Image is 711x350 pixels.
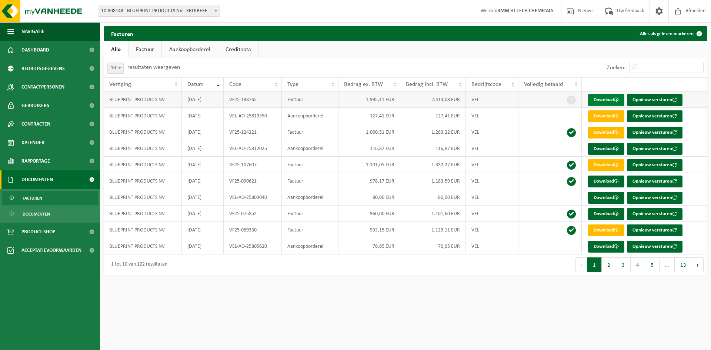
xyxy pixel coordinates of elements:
td: VEL [466,157,519,173]
td: BLUEPRINT PRODUCTS NV [104,173,182,189]
td: [DATE] [182,124,224,140]
td: VF25-075852 [224,206,282,222]
span: Bedrijfsgegevens [21,59,65,78]
td: VEL-AO-25805620 [224,238,282,254]
span: Documenten [23,207,50,221]
td: 116,87 EUR [338,140,401,157]
span: Contactpersonen [21,78,64,96]
td: 116,87 EUR [400,140,466,157]
td: 1.183,59 EUR [400,173,466,189]
td: [DATE] [182,189,224,206]
span: Gebruikers [21,96,49,115]
a: Download [588,208,624,220]
td: VEL [466,91,519,108]
td: VF25-059330 [224,222,282,238]
button: Next [692,257,704,272]
button: 4 [631,257,645,272]
td: Factuur [282,91,338,108]
span: Rapportage [21,152,50,170]
span: Dashboard [21,41,49,59]
td: VEL [466,140,519,157]
td: Factuur [282,173,338,189]
button: 1 [587,257,602,272]
a: Facturen [2,191,98,205]
a: Documenten [2,207,98,221]
a: Download [588,94,624,106]
span: 10 [107,63,124,74]
button: Opnieuw versturen [627,208,682,220]
td: 1.060,51 EUR [338,124,401,140]
td: VF25-090621 [224,173,282,189]
td: 1.332,27 EUR [400,157,466,173]
button: 13 [675,257,692,272]
span: Acceptatievoorwaarden [21,241,81,260]
h2: Facturen [104,26,141,41]
td: [DATE] [182,173,224,189]
td: Aankoopborderel [282,108,338,124]
td: [DATE] [182,108,224,124]
button: 5 [645,257,660,272]
span: … [660,257,675,272]
td: 978,17 EUR [338,173,401,189]
td: BLUEPRINT PRODUCTS NV [104,157,182,173]
td: BLUEPRINT PRODUCTS NV [104,91,182,108]
td: VEL-AO-25809040 [224,189,282,206]
td: VF25-107607 [224,157,282,173]
button: Opnieuw versturen [627,94,682,106]
span: Bedrijfscode [471,81,501,87]
span: Bedrag incl. BTW [406,81,448,87]
td: VEL [466,238,519,254]
div: 1 tot 10 van 122 resultaten [107,258,167,271]
span: 10-808143 - BLUEPRINT PRODUCTS NV - KRUIBEKE [98,6,220,16]
a: Download [588,110,624,122]
span: 10 [108,63,123,73]
td: Factuur [282,124,338,140]
a: Alle [104,41,128,58]
td: 960,00 EUR [338,206,401,222]
button: Opnieuw versturen [627,159,682,171]
td: 1.129,11 EUR [400,222,466,238]
td: VF25-138765 [224,91,282,108]
td: 1.995,11 EUR [338,91,401,108]
td: [DATE] [182,140,224,157]
a: Aankoopborderel [162,41,218,58]
td: 80,00 EUR [400,189,466,206]
button: Opnieuw versturen [627,127,682,139]
span: Bedrag ex. BTW [344,81,383,87]
td: BLUEPRINT PRODUCTS NV [104,222,182,238]
td: 1.101,05 EUR [338,157,401,173]
span: Kalender [21,133,44,152]
a: Download [588,143,624,155]
a: Download [588,224,624,236]
td: 76,65 EUR [400,238,466,254]
button: Opnieuw versturen [627,241,682,253]
a: Download [588,192,624,204]
button: Opnieuw versturen [627,176,682,187]
a: Download [588,127,624,139]
span: Product Shop [21,223,55,241]
a: Factuur [128,41,161,58]
span: Navigatie [21,22,44,41]
td: 127,41 EUR [338,108,401,124]
a: Download [588,241,624,253]
td: BLUEPRINT PRODUCTS NV [104,140,182,157]
td: VEL [466,206,519,222]
td: VEL [466,222,519,238]
span: Contracten [21,115,50,133]
button: Opnieuw versturen [627,192,682,204]
label: Zoeken: [607,65,625,71]
td: VF25-124221 [224,124,282,140]
span: Type [287,81,298,87]
td: BLUEPRINT PRODUCTS NV [104,124,182,140]
td: BLUEPRINT PRODUCTS NV [104,108,182,124]
td: 80,00 EUR [338,189,401,206]
strong: RMM HI-TECH CHEMICALS [497,8,554,14]
button: 2 [602,257,616,272]
span: Documenten [21,170,53,189]
td: VEL-AO-25813350 [224,108,282,124]
button: Previous [575,257,587,272]
button: Alles als gelezen markeren [634,26,707,41]
td: 2.414,08 EUR [400,91,466,108]
td: 1.161,60 EUR [400,206,466,222]
span: 10-808143 - BLUEPRINT PRODUCTS NV - KRUIBEKE [98,6,220,17]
